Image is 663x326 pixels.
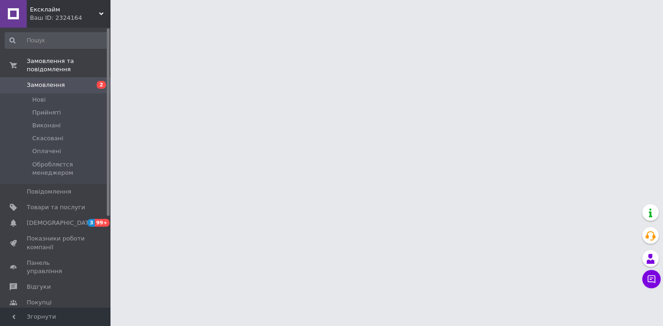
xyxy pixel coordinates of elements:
span: Показники роботи компанії [27,234,85,251]
div: Ваш ID: 2324164 [30,14,110,22]
span: Оплачені [32,147,61,155]
span: Виконані [32,121,61,130]
span: 3 [87,219,95,227]
span: Повідомлення [27,188,71,196]
span: Панель управління [27,259,85,275]
span: Відгуки [27,283,51,291]
span: Скасовані [32,134,64,143]
span: Замовлення та повідомлення [27,57,110,74]
span: Обробляєтся менеджером [32,160,108,177]
span: Прийняті [32,109,61,117]
input: Пошук [5,32,109,49]
button: Чат з покупцем [642,270,661,288]
span: [DEMOGRAPHIC_DATA] [27,219,95,227]
span: Ексклайм [30,6,99,14]
span: Товари та послуги [27,203,85,212]
span: 99+ [95,219,110,227]
span: Замовлення [27,81,65,89]
span: Покупці [27,298,52,307]
span: Нові [32,96,46,104]
span: 2 [97,81,106,89]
